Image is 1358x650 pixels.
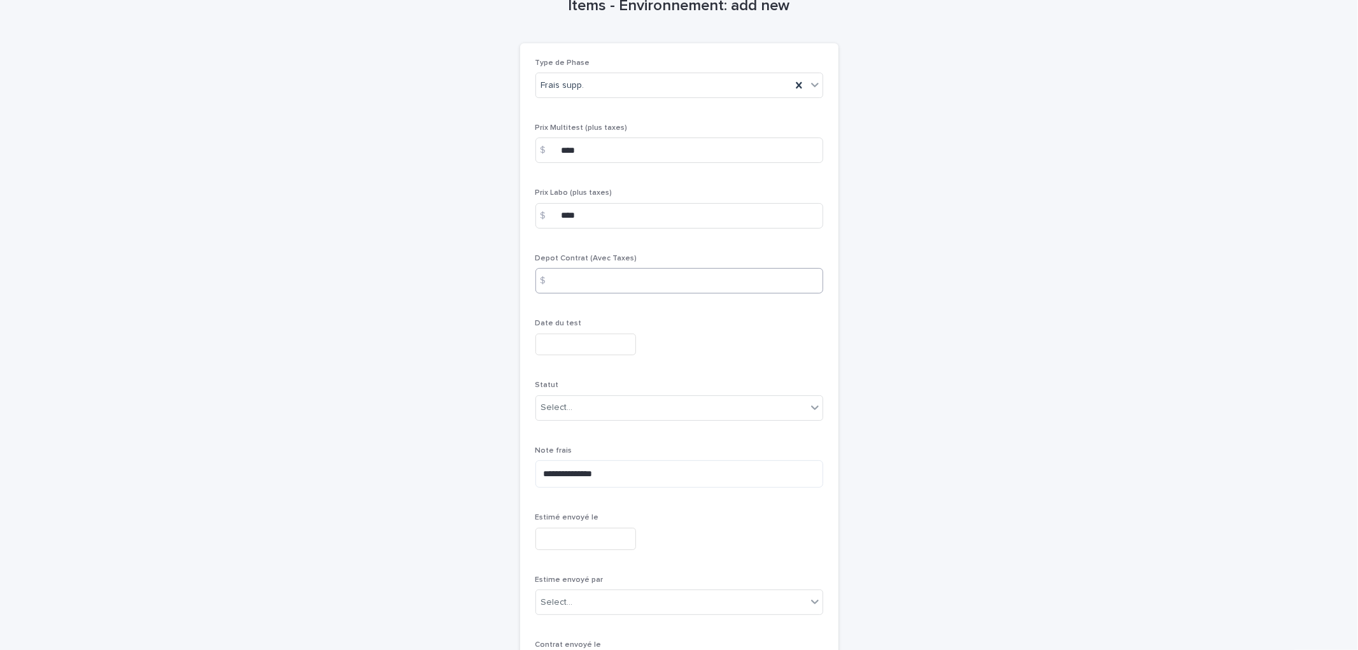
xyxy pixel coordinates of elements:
[541,79,584,92] span: Frais supp.
[535,447,572,455] span: Note frais
[535,381,559,389] span: Statut
[535,203,561,229] div: $
[535,124,628,132] span: Prix Multitest (plus taxes)
[535,641,602,649] span: Contrat envoyé le
[535,514,599,521] span: Estimé envoyé le
[541,401,573,414] div: Select...
[535,189,612,197] span: Prix Labo (plus taxes)
[535,138,561,163] div: $
[535,59,590,67] span: Type de Phase
[535,320,582,327] span: Date du test
[535,255,637,262] span: Depot Contrat (Avec Taxes)
[541,596,573,609] div: Select...
[535,576,604,584] span: Estime envoyé par
[535,268,561,293] div: $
